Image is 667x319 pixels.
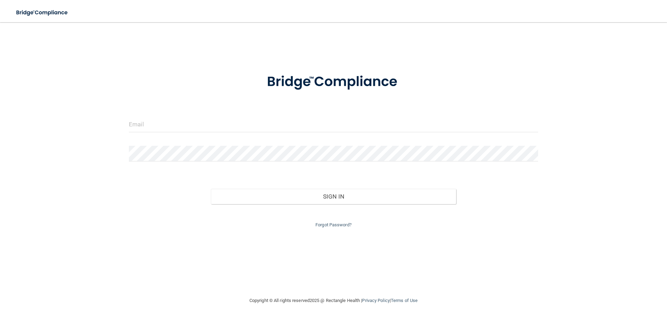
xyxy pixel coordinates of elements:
[315,222,352,227] a: Forgot Password?
[391,298,418,303] a: Terms of Use
[253,64,414,100] img: bridge_compliance_login_screen.278c3ca4.svg
[362,298,389,303] a: Privacy Policy
[211,189,456,204] button: Sign In
[207,289,460,312] div: Copyright © All rights reserved 2025 @ Rectangle Health | |
[10,6,74,20] img: bridge_compliance_login_screen.278c3ca4.svg
[129,117,538,132] input: Email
